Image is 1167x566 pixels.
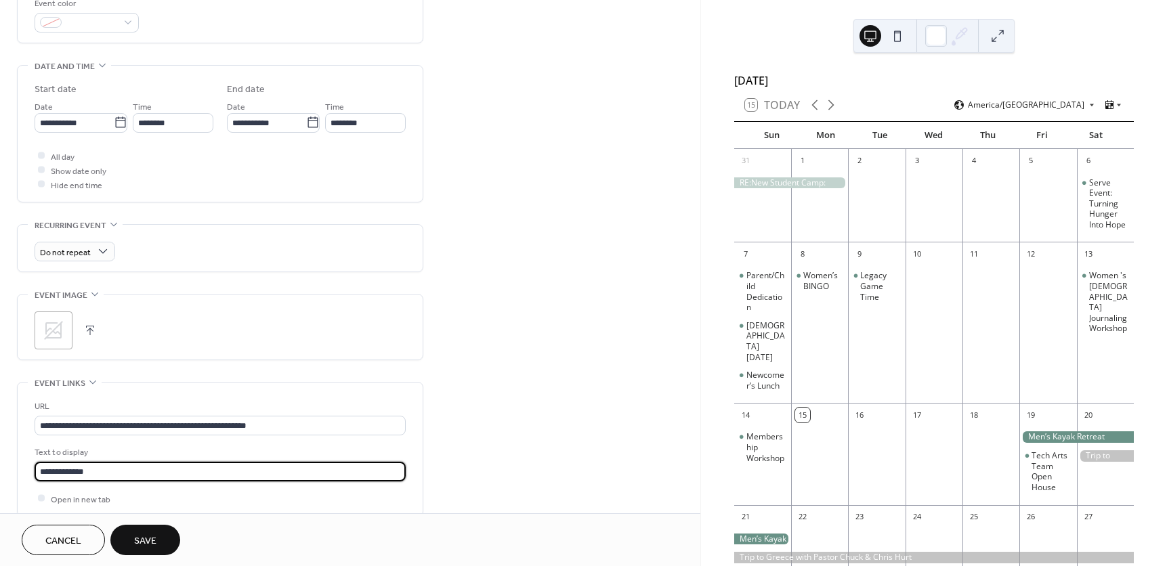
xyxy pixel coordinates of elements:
[22,525,105,555] button: Cancel
[795,154,810,169] div: 1
[133,100,152,114] span: Time
[738,408,753,422] div: 14
[852,510,867,525] div: 23
[1089,177,1128,230] div: Serve Event: Turning Hunger Into Hope
[1032,450,1071,492] div: Tech Arts Team Open House
[1081,154,1096,169] div: 6
[1023,408,1038,422] div: 19
[852,246,867,261] div: 9
[734,431,791,463] div: Membership Workshop
[799,122,853,149] div: Mon
[1081,408,1096,422] div: 20
[738,510,753,525] div: 21
[1023,246,1038,261] div: 12
[1015,122,1069,149] div: Fri
[853,122,907,149] div: Tue
[51,164,106,178] span: Show date only
[910,246,925,261] div: 10
[745,122,799,149] div: Sun
[968,101,1084,109] span: America/[GEOGRAPHIC_DATA]
[1019,450,1076,492] div: Tech Arts Team Open House
[134,534,156,548] span: Save
[35,288,87,303] span: Event image
[852,408,867,422] div: 16
[734,270,791,312] div: Parent/Child Dedication
[907,122,961,149] div: Wed
[961,122,1015,149] div: Thu
[734,177,849,189] div: RE:New Student Camp: Mission Possible
[40,244,91,260] span: Do not repeat
[1077,450,1134,462] div: Trip to Greece with Pastor Chuck & Chris Hurt
[1081,510,1096,525] div: 27
[967,246,981,261] div: 11
[734,534,791,545] div: Men’s Kayak Retreat
[852,154,867,169] div: 2
[860,270,899,302] div: Legacy Game Time
[1081,246,1096,261] div: 13
[35,445,403,460] div: Text to display
[910,510,925,525] div: 24
[1089,270,1128,334] div: Women 's [DEMOGRAPHIC_DATA] Journaling Workshop
[1019,431,1134,443] div: Men’s Kayak Retreat
[1023,154,1038,169] div: 5
[746,431,786,463] div: Membership Workshop
[967,408,981,422] div: 18
[35,83,77,97] div: Start date
[795,408,810,422] div: 15
[35,100,53,114] span: Date
[795,510,810,525] div: 22
[110,525,180,555] button: Save
[45,534,81,548] span: Cancel
[746,270,786,312] div: Parent/Child Dedication
[746,320,786,362] div: [DEMOGRAPHIC_DATA] [DATE]
[791,270,848,291] div: Women’s BINGO
[227,83,265,97] div: End date
[734,552,1134,563] div: Trip to Greece with Pastor Chuck & Chris Hurt
[1077,177,1134,230] div: Serve Event: Turning Hunger Into Hope
[967,154,981,169] div: 4
[51,178,102,192] span: Hide end time
[51,150,75,164] span: All day
[910,154,925,169] div: 3
[35,311,72,349] div: ;
[795,246,810,261] div: 8
[227,100,245,114] span: Date
[734,370,791,391] div: Newcomer’s Lunch
[35,376,85,391] span: Event links
[734,72,1134,89] div: [DATE]
[51,492,110,506] span: Open in new tab
[35,60,95,74] span: Date and time
[848,270,905,302] div: Legacy Game Time
[746,370,786,391] div: Newcomer’s Lunch
[1023,510,1038,525] div: 26
[803,270,843,291] div: Women’s BINGO
[1069,122,1123,149] div: Sat
[1077,270,1134,334] div: Women 's Bible Journaling Workshop
[35,219,106,233] span: Recurring event
[738,246,753,261] div: 7
[325,100,344,114] span: Time
[734,320,791,362] div: Baptism Sunday
[35,399,403,414] div: URL
[738,154,753,169] div: 31
[967,510,981,525] div: 25
[910,408,925,422] div: 17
